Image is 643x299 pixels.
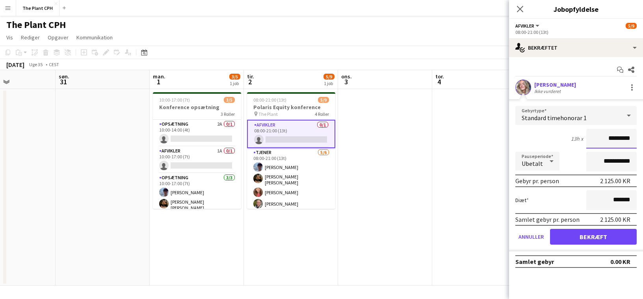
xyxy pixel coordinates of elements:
[3,32,16,43] a: Vis
[58,77,69,86] span: 31
[515,258,554,266] div: Samlet gebyr
[153,120,241,147] app-card-role: Opsætning2A0/110:00-14:00 (4t)
[324,80,334,86] div: 1 job
[21,34,40,41] span: Rediger
[247,148,335,234] app-card-role: Tjener5/608:00-21:00 (13t)[PERSON_NAME][PERSON_NAME] [PERSON_NAME][GEOGRAPHIC_DATA][PERSON_NAME][...
[550,229,637,245] button: Bekræft
[59,73,69,80] span: søn.
[221,111,235,117] span: 3 Roller
[509,38,643,57] div: Bekræftet
[6,61,24,69] div: [DATE]
[247,120,335,148] app-card-role: Afvikler0/108:00-21:00 (13t)
[152,77,165,86] span: 1
[48,34,69,41] span: Opgaver
[153,104,241,111] h3: Konference opsætning
[610,258,630,266] div: 0.00 KR
[153,92,241,209] app-job-card: 10:00-17:00 (7t)3/5Konference opsætning3 RollerOpsætning2A0/110:00-14:00 (4t) Afvikler1A0/110:00-...
[153,173,241,225] app-card-role: Opsætning3/310:00-17:00 (7t)[PERSON_NAME][PERSON_NAME] [PERSON_NAME][GEOGRAPHIC_DATA]
[341,73,352,80] span: ons.
[534,88,562,94] div: Ikke vurderet
[509,4,643,14] h3: Jobopfyldelse
[246,77,254,86] span: 2
[534,81,576,88] div: [PERSON_NAME]
[6,34,13,41] span: Vis
[258,111,278,117] span: The Plant
[600,215,630,223] div: 2 125.00 KR
[153,147,241,173] app-card-role: Afvikler1A0/110:00-17:00 (7t)
[515,229,547,245] button: Annuller
[318,97,329,103] span: 5/9
[340,77,352,86] span: 3
[315,111,329,117] span: 4 Roller
[230,80,240,86] div: 1 job
[224,97,235,103] span: 3/5
[18,32,43,43] a: Rediger
[76,34,113,41] span: Kommunikation
[626,23,637,29] span: 5/9
[159,97,190,103] span: 10:00-17:00 (7t)
[6,19,66,31] h1: The Plant CPH
[323,74,335,80] span: 5/9
[253,97,286,103] span: 08:00-21:00 (13t)
[522,160,543,167] span: Ubetalt
[247,104,335,111] h3: Polaris Equity konference
[26,61,46,67] span: Uge 35
[434,77,444,86] span: 4
[16,0,59,16] button: The Plant CPH
[247,73,254,80] span: tir.
[515,197,529,204] label: Diæt
[600,177,630,185] div: 2 125.00 KR
[247,92,335,209] app-job-card: 08:00-21:00 (13t)5/9Polaris Equity konference The Plant4 RollerAfvikler0/108:00-21:00 (13t) Tjene...
[515,23,541,29] button: Afvikler
[73,32,116,43] a: Kommunikation
[515,23,534,29] span: Afvikler
[515,177,559,185] div: Gebyr pr. person
[45,32,72,43] a: Opgaver
[522,114,587,122] span: Standard timehonorar 1
[515,215,580,223] div: Samlet gebyr pr. person
[49,61,59,67] div: CEST
[515,29,637,35] div: 08:00-21:00 (13t)
[229,74,240,80] span: 3/5
[571,135,583,142] div: 13h x
[435,73,444,80] span: tor.
[153,73,165,80] span: man.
